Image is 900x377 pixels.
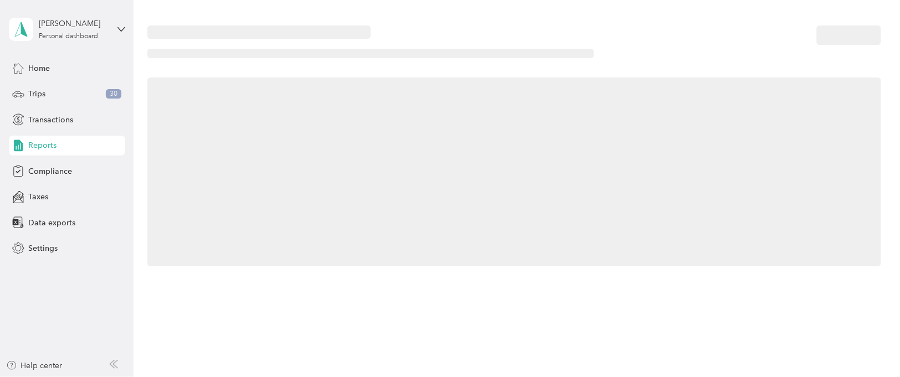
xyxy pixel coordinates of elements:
iframe: Everlance-gr Chat Button Frame [838,315,900,377]
span: Taxes [28,191,48,203]
span: Trips [28,88,45,100]
span: Home [28,63,50,74]
span: Data exports [28,217,75,229]
span: Reports [28,140,57,151]
span: Transactions [28,114,73,126]
span: Compliance [28,166,72,177]
div: Personal dashboard [39,33,98,40]
div: [PERSON_NAME] [39,18,108,29]
button: Help center [6,360,63,371]
span: 30 [106,89,121,99]
span: Settings [28,242,58,254]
